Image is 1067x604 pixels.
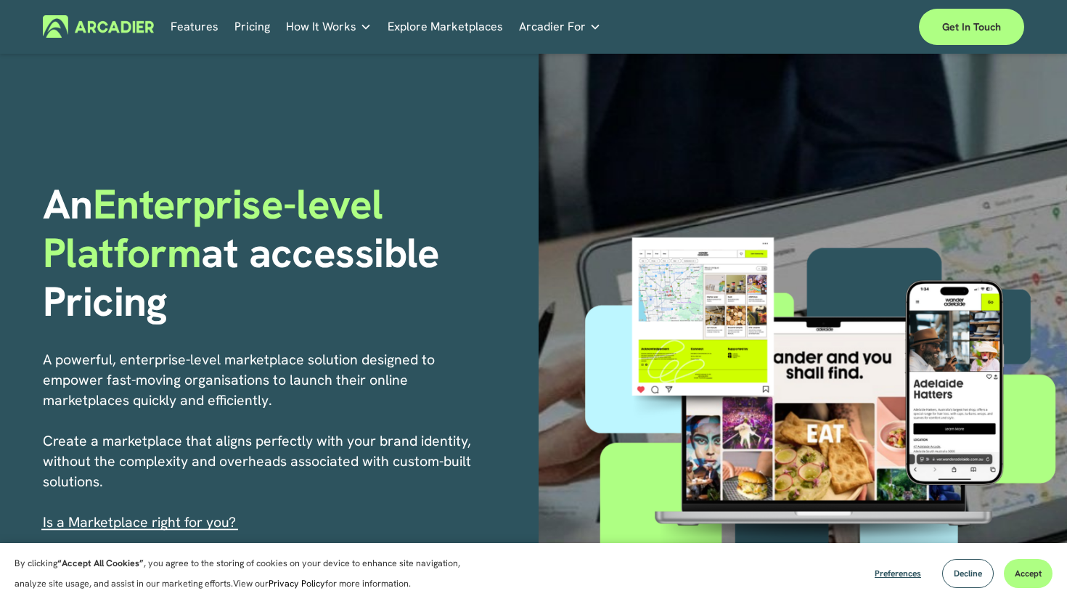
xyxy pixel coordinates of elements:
[43,180,528,325] h1: An at accessible Pricing
[864,559,932,588] button: Preferences
[15,553,486,594] p: By clicking , you agree to the storing of cookies on your device to enhance site navigation, anal...
[519,15,601,38] a: folder dropdown
[942,559,994,588] button: Decline
[234,15,270,38] a: Pricing
[286,17,356,37] span: How It Works
[43,349,487,532] p: A powerful, enterprise-level marketplace solution designed to empower fast-moving organisations t...
[286,15,372,38] a: folder dropdown
[519,17,586,37] span: Arcadier For
[954,568,982,579] span: Decline
[43,177,393,279] span: Enterprise-level Platform
[994,534,1067,604] iframe: Chat Widget
[57,558,144,569] strong: “Accept All Cookies”
[269,578,325,589] a: Privacy Policy
[43,15,154,38] img: Arcadier
[388,15,503,38] a: Explore Marketplaces
[43,513,236,531] span: I
[171,15,218,38] a: Features
[875,568,921,579] span: Preferences
[46,513,236,531] a: s a Marketplace right for you?
[919,9,1024,45] a: Get in touch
